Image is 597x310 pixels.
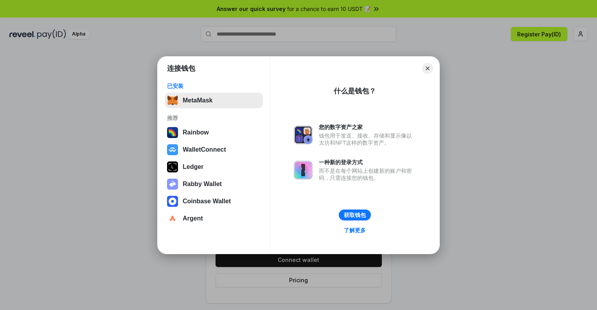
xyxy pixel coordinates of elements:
div: 推荐 [167,115,261,122]
img: svg+xml,%3Csvg%20width%3D%2228%22%20height%3D%2228%22%20viewBox%3D%220%200%2028%2028%22%20fill%3D... [167,144,178,155]
div: Rainbow [183,129,209,136]
div: 一种新的登录方式 [319,159,416,166]
div: 钱包用于发送、接收、存储和显示像以太坊和NFT这样的数字资产。 [319,132,416,146]
img: svg+xml,%3Csvg%20width%3D%2228%22%20height%3D%2228%22%20viewBox%3D%220%200%2028%2028%22%20fill%3D... [167,196,178,207]
div: Argent [183,215,203,222]
button: MetaMask [165,93,263,108]
img: svg+xml,%3Csvg%20width%3D%22120%22%20height%3D%22120%22%20viewBox%3D%220%200%20120%20120%22%20fil... [167,127,178,138]
div: 什么是钱包？ [334,86,376,96]
h1: 连接钱包 [167,64,195,73]
div: 您的数字资产之家 [319,124,416,131]
div: Ledger [183,163,203,170]
div: WalletConnect [183,146,226,153]
img: svg+xml,%3Csvg%20xmlns%3D%22http%3A%2F%2Fwww.w3.org%2F2000%2Fsvg%22%20fill%3D%22none%22%20viewBox... [167,179,178,190]
img: svg+xml,%3Csvg%20xmlns%3D%22http%3A%2F%2Fwww.w3.org%2F2000%2Fsvg%22%20width%3D%2228%22%20height%3... [167,161,178,172]
a: 了解更多 [339,225,370,235]
img: svg+xml,%3Csvg%20width%3D%2228%22%20height%3D%2228%22%20viewBox%3D%220%200%2028%2028%22%20fill%3D... [167,213,178,224]
button: Rainbow [165,125,263,140]
button: Close [422,63,433,74]
div: 了解更多 [344,227,366,234]
button: Rabby Wallet [165,176,263,192]
img: svg+xml,%3Csvg%20xmlns%3D%22http%3A%2F%2Fwww.w3.org%2F2000%2Fsvg%22%20fill%3D%22none%22%20viewBox... [294,125,313,144]
button: 获取钱包 [339,210,371,220]
button: WalletConnect [165,142,263,158]
button: Ledger [165,159,263,175]
img: svg+xml,%3Csvg%20xmlns%3D%22http%3A%2F%2Fwww.w3.org%2F2000%2Fsvg%22%20fill%3D%22none%22%20viewBox... [294,161,313,179]
div: 获取钱包 [344,211,366,219]
img: svg+xml,%3Csvg%20fill%3D%22none%22%20height%3D%2233%22%20viewBox%3D%220%200%2035%2033%22%20width%... [167,95,178,106]
button: Argent [165,211,263,226]
div: 已安装 [167,82,261,90]
div: MetaMask [183,97,212,104]
div: Rabby Wallet [183,181,222,188]
div: Coinbase Wallet [183,198,231,205]
div: 而不是在每个网站上创建新的账户和密码，只需连接您的钱包。 [319,167,416,181]
button: Coinbase Wallet [165,194,263,209]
